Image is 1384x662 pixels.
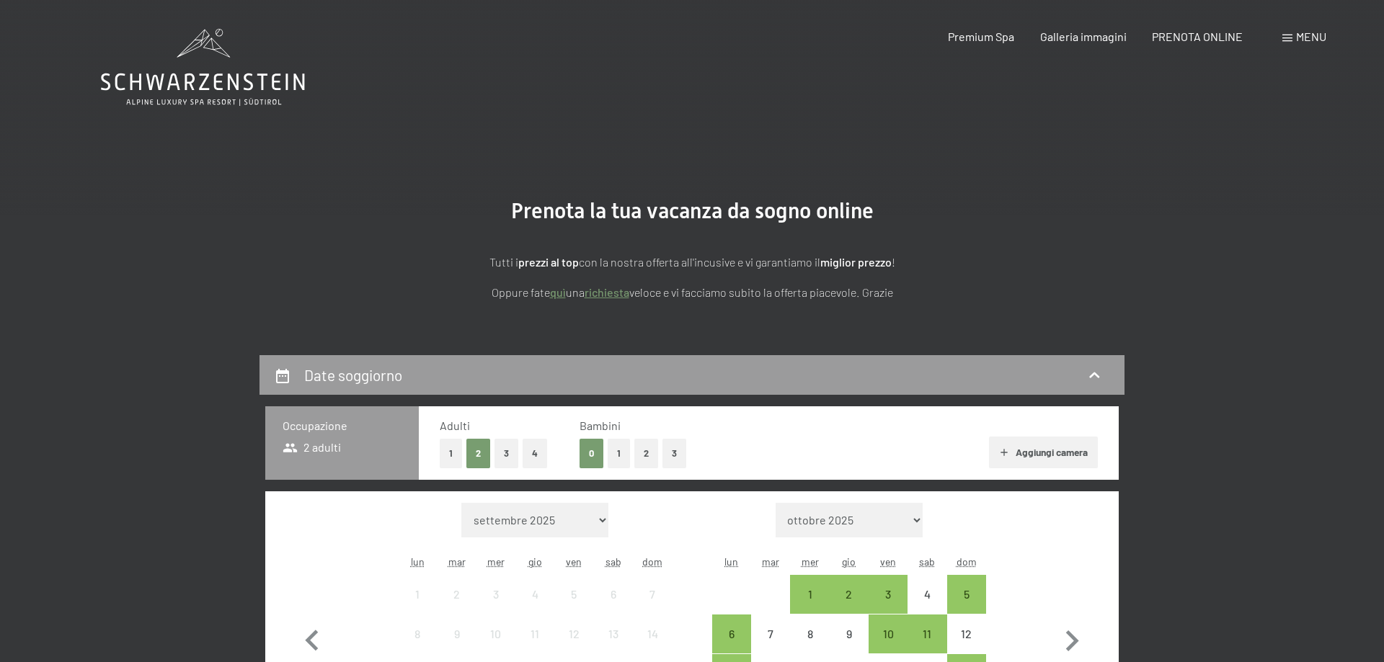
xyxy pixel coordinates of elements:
abbr: sabato [919,555,935,568]
button: 2 [634,439,658,468]
div: Wed Sep 10 2025 [476,614,515,653]
div: arrivo/check-in non effettuabile [437,614,476,653]
div: 1 [791,589,828,625]
div: Fri Sep 12 2025 [554,614,593,653]
button: Aggiungi camera [989,437,1098,468]
a: Premium Spa [948,30,1014,43]
div: arrivo/check-in non effettuabile [554,575,593,614]
div: Sat Oct 04 2025 [908,575,946,614]
div: Sat Oct 11 2025 [908,614,946,653]
button: 4 [523,439,547,468]
div: Sat Sep 06 2025 [594,575,633,614]
span: Prenota la tua vacanza da sogno online [511,198,874,223]
abbr: domenica [642,555,662,568]
abbr: martedì [762,555,779,568]
div: 1 [399,589,435,625]
div: arrivo/check-in possibile [790,575,829,614]
h3: Occupazione [283,418,402,434]
div: arrivo/check-in non effettuabile [554,614,593,653]
div: arrivo/check-in non effettuabile [398,575,437,614]
div: arrivo/check-in non effettuabile [476,614,515,653]
button: 2 [466,439,490,468]
div: arrivo/check-in non effettuabile [751,614,790,653]
div: 4 [909,589,945,625]
div: Thu Sep 04 2025 [515,575,554,614]
div: Mon Oct 06 2025 [712,614,751,653]
div: Fri Sep 05 2025 [554,575,593,614]
div: Sun Sep 14 2025 [633,614,672,653]
div: 2 [831,589,867,625]
div: arrivo/check-in non effettuabile [947,614,986,653]
div: 6 [595,589,631,625]
abbr: martedì [448,555,466,568]
div: Fri Oct 03 2025 [869,575,908,614]
div: 5 [949,589,985,625]
a: quì [550,285,566,299]
span: Adulti [440,419,470,432]
button: 3 [494,439,518,468]
div: Sun Sep 07 2025 [633,575,672,614]
div: arrivo/check-in non effettuabile [515,614,554,653]
span: 2 adulti [283,439,341,455]
button: 1 [440,439,462,468]
div: arrivo/check-in possibile [712,614,751,653]
button: 3 [662,439,686,468]
abbr: lunedì [724,555,738,568]
div: arrivo/check-in possibile [869,575,908,614]
abbr: venerdì [566,555,582,568]
div: arrivo/check-in non effettuabile [908,575,946,614]
a: richiesta [585,285,629,299]
abbr: sabato [605,555,621,568]
div: Sun Oct 05 2025 [947,575,986,614]
button: 1 [608,439,630,468]
div: Sun Oct 12 2025 [947,614,986,653]
a: Galleria immagini [1040,30,1127,43]
strong: prezzi al top [518,255,579,269]
div: arrivo/check-in non effettuabile [830,614,869,653]
abbr: lunedì [411,555,425,568]
div: Tue Sep 02 2025 [437,575,476,614]
span: Menu [1296,30,1326,43]
div: Wed Sep 03 2025 [476,575,515,614]
div: Mon Sep 01 2025 [398,575,437,614]
abbr: mercoledì [487,555,505,568]
div: arrivo/check-in non effettuabile [594,614,633,653]
div: Thu Oct 02 2025 [830,575,869,614]
div: Thu Sep 11 2025 [515,614,554,653]
div: 7 [634,589,670,625]
div: arrivo/check-in possibile [908,614,946,653]
h2: Date soggiorno [304,366,402,384]
div: Wed Oct 01 2025 [790,575,829,614]
div: 4 [517,589,553,625]
div: 5 [556,589,592,625]
div: arrivo/check-in possibile [947,575,986,614]
div: arrivo/check-in non effettuabile [437,575,476,614]
abbr: domenica [957,555,977,568]
div: arrivo/check-in non effettuabile [633,575,672,614]
abbr: mercoledì [802,555,819,568]
div: arrivo/check-in possibile [869,614,908,653]
div: arrivo/check-in non effettuabile [398,614,437,653]
div: Tue Oct 07 2025 [751,614,790,653]
div: 3 [870,589,906,625]
div: arrivo/check-in non effettuabile [633,614,672,653]
div: Thu Oct 09 2025 [830,614,869,653]
div: Mon Sep 08 2025 [398,614,437,653]
strong: miglior prezzo [820,255,892,269]
span: Bambini [580,419,621,432]
div: Tue Sep 09 2025 [437,614,476,653]
div: 2 [438,589,474,625]
button: 0 [580,439,603,468]
abbr: giovedì [528,555,542,568]
div: Wed Oct 08 2025 [790,614,829,653]
div: Fri Oct 10 2025 [869,614,908,653]
abbr: giovedì [842,555,856,568]
div: arrivo/check-in non effettuabile [476,575,515,614]
a: PRENOTA ONLINE [1152,30,1243,43]
div: Sat Sep 13 2025 [594,614,633,653]
div: arrivo/check-in possibile [830,575,869,614]
div: 3 [478,589,514,625]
